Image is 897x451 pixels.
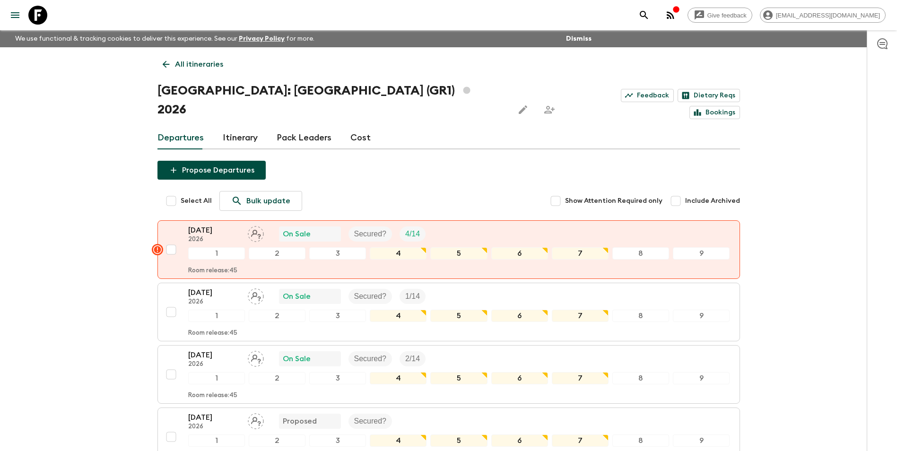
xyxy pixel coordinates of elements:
[175,59,223,70] p: All itineraries
[277,127,331,149] a: Pack Leaders
[157,55,228,74] a: All itineraries
[370,434,427,447] div: 4
[181,196,212,206] span: Select All
[405,228,420,240] p: 4 / 14
[405,353,420,364] p: 2 / 14
[188,349,240,361] p: [DATE]
[188,392,237,399] p: Room release: 45
[400,226,426,242] div: Trip Fill
[430,434,487,447] div: 5
[491,310,548,322] div: 6
[223,127,258,149] a: Itinerary
[612,372,669,384] div: 8
[612,434,669,447] div: 8
[249,372,305,384] div: 2
[673,310,730,322] div: 9
[635,6,653,25] button: search adventures
[350,127,371,149] a: Cost
[354,228,387,240] p: Secured?
[157,127,204,149] a: Departures
[157,283,740,341] button: [DATE]2026Assign pack leaderOn SaleSecured?Trip Fill123456789Room release:45
[348,226,392,242] div: Secured?
[430,372,487,384] div: 5
[540,100,559,119] span: Share this itinerary
[283,416,317,427] p: Proposed
[219,191,302,211] a: Bulk update
[309,247,366,260] div: 3
[239,35,285,42] a: Privacy Policy
[248,354,264,361] span: Assign pack leader
[309,434,366,447] div: 3
[188,298,240,306] p: 2026
[248,291,264,299] span: Assign pack leader
[348,351,392,366] div: Secured?
[552,247,609,260] div: 7
[246,195,290,207] p: Bulk update
[552,372,609,384] div: 7
[188,423,240,431] p: 2026
[552,310,609,322] div: 7
[552,434,609,447] div: 7
[309,372,366,384] div: 3
[157,81,506,119] h1: [GEOGRAPHIC_DATA]: [GEOGRAPHIC_DATA] (GR1) 2026
[188,361,240,368] p: 2026
[430,247,487,260] div: 5
[188,412,240,423] p: [DATE]
[689,106,740,119] a: Bookings
[405,291,420,302] p: 1 / 14
[370,247,427,260] div: 4
[370,372,427,384] div: 4
[400,351,426,366] div: Trip Fill
[685,196,740,206] span: Include Archived
[249,434,305,447] div: 2
[354,291,387,302] p: Secured?
[370,310,427,322] div: 4
[249,310,305,322] div: 2
[688,8,752,23] a: Give feedback
[760,8,886,23] div: [EMAIL_ADDRESS][DOMAIN_NAME]
[283,291,311,302] p: On Sale
[564,32,594,45] button: Dismiss
[514,100,532,119] button: Edit this itinerary
[283,353,311,364] p: On Sale
[188,225,240,236] p: [DATE]
[354,416,387,427] p: Secured?
[249,247,305,260] div: 2
[673,434,730,447] div: 9
[188,236,240,243] p: 2026
[771,12,885,19] span: [EMAIL_ADDRESS][DOMAIN_NAME]
[188,247,245,260] div: 1
[348,414,392,429] div: Secured?
[309,310,366,322] div: 3
[491,247,548,260] div: 6
[283,228,311,240] p: On Sale
[612,310,669,322] div: 8
[188,267,237,275] p: Room release: 45
[188,310,245,322] div: 1
[491,372,548,384] div: 6
[248,416,264,424] span: Assign pack leader
[491,434,548,447] div: 6
[6,6,25,25] button: menu
[348,289,392,304] div: Secured?
[354,353,387,364] p: Secured?
[565,196,662,206] span: Show Attention Required only
[157,220,740,279] button: [DATE]2026Assign pack leaderOn SaleSecured?Trip Fill123456789Room release:45
[248,229,264,236] span: Assign pack leader
[673,247,730,260] div: 9
[678,89,740,102] a: Dietary Reqs
[157,161,266,180] button: Propose Departures
[188,330,237,337] p: Room release: 45
[188,287,240,298] p: [DATE]
[11,30,318,47] p: We use functional & tracking cookies to deliver this experience. See our for more.
[621,89,674,102] a: Feedback
[188,434,245,447] div: 1
[673,372,730,384] div: 9
[430,310,487,322] div: 5
[157,345,740,404] button: [DATE]2026Assign pack leaderOn SaleSecured?Trip Fill123456789Room release:45
[612,247,669,260] div: 8
[702,12,752,19] span: Give feedback
[188,372,245,384] div: 1
[400,289,426,304] div: Trip Fill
